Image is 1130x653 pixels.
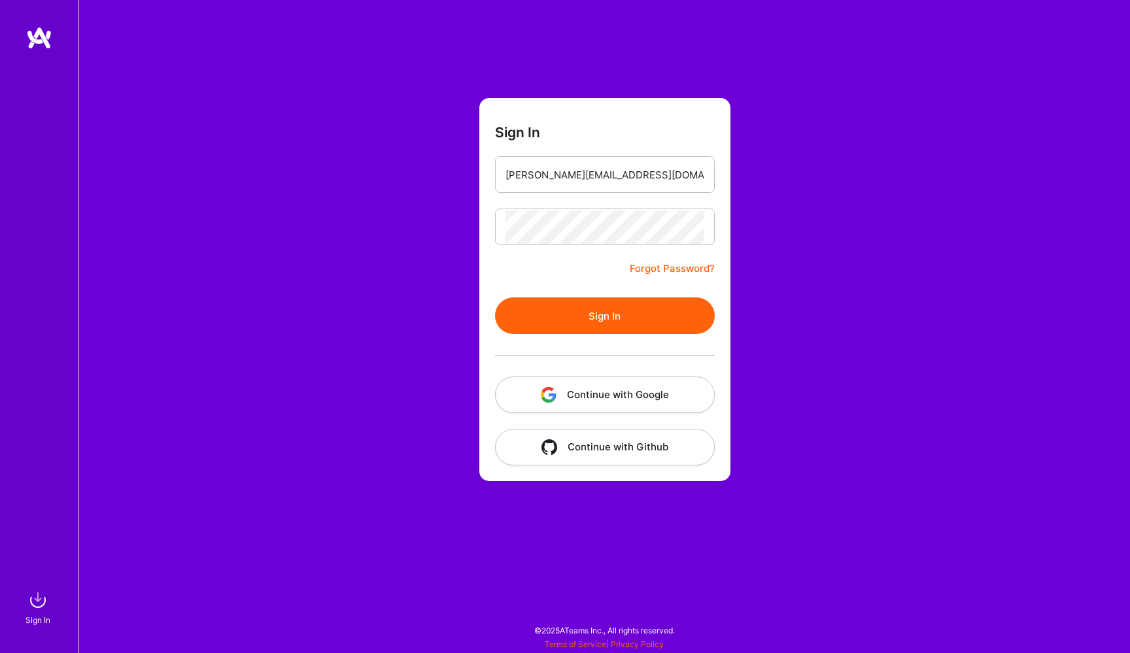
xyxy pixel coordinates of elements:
[26,26,52,50] img: logo
[495,377,715,413] button: Continue with Google
[545,639,606,649] a: Terms of Service
[25,587,51,613] img: sign in
[78,614,1130,646] div: © 2025 ATeams Inc., All rights reserved.
[495,124,540,141] h3: Sign In
[495,297,715,334] button: Sign In
[611,639,664,649] a: Privacy Policy
[630,261,715,276] a: Forgot Password?
[27,587,51,627] a: sign inSign In
[541,387,556,403] img: icon
[26,613,50,627] div: Sign In
[545,639,664,649] span: |
[505,158,704,192] input: Email...
[541,439,557,455] img: icon
[495,429,715,465] button: Continue with Github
